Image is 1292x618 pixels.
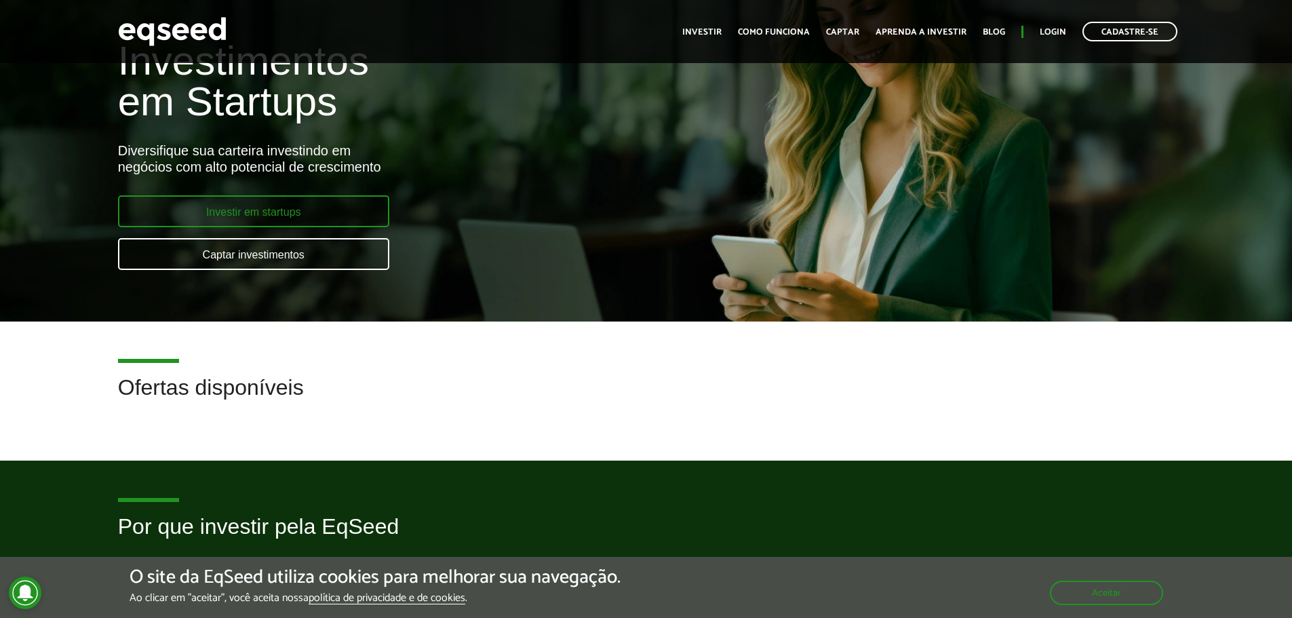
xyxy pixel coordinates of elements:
a: Blog [983,28,1005,37]
a: Captar [826,28,859,37]
div: Diversifique sua carteira investindo em negócios com alto potencial de crescimento [118,142,744,175]
h2: Por que investir pela EqSeed [118,515,1175,559]
a: Como funciona [738,28,810,37]
h5: O site da EqSeed utiliza cookies para melhorar sua navegação. [130,567,621,588]
img: EqSeed [118,14,227,50]
a: Investir [682,28,722,37]
button: Aceitar [1050,581,1163,605]
a: Cadastre-se [1082,22,1177,41]
p: Ao clicar em "aceitar", você aceita nossa . [130,592,621,604]
a: Investir em startups [118,195,389,227]
a: política de privacidade e de cookies [309,593,465,604]
h2: Ofertas disponíveis [118,376,1175,420]
a: Login [1040,28,1066,37]
a: Captar investimentos [118,238,389,270]
a: Aprenda a investir [876,28,966,37]
h1: Investimentos em Startups [118,41,744,122]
